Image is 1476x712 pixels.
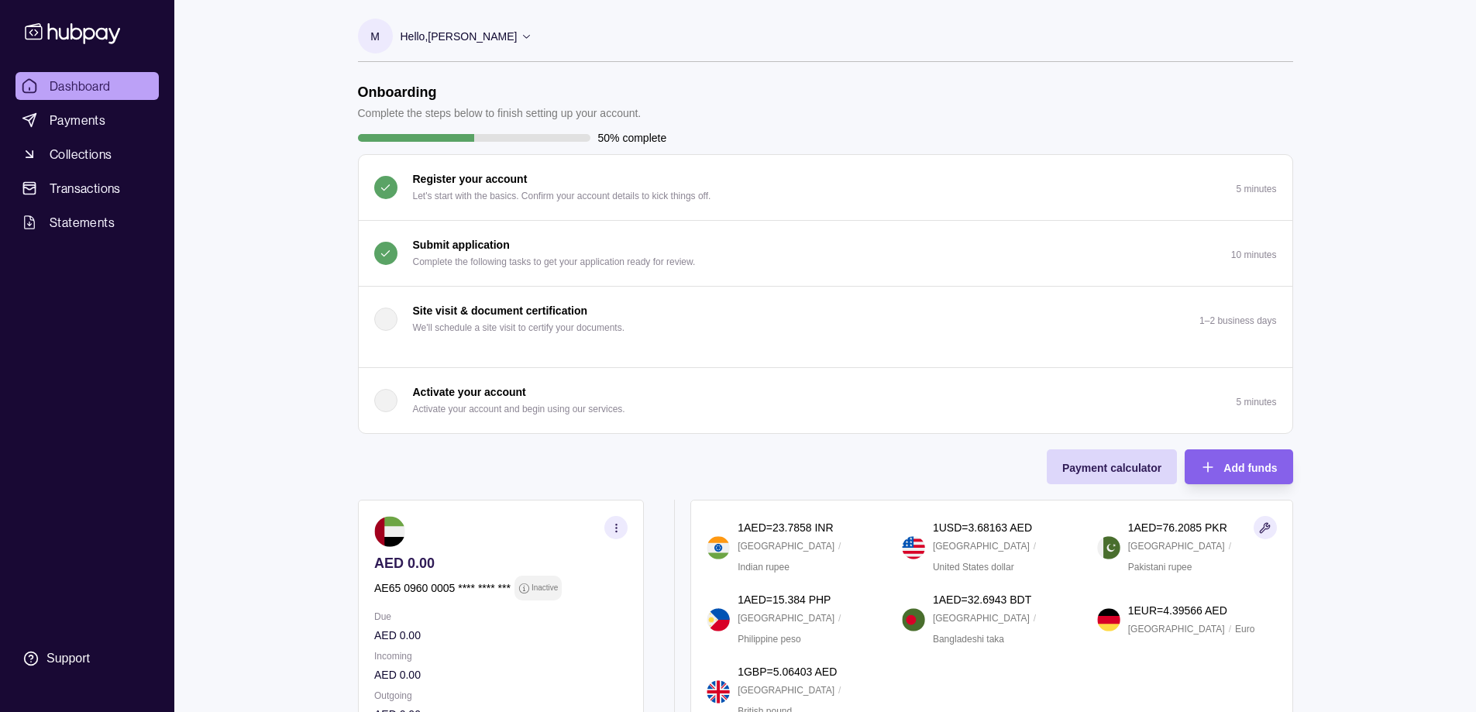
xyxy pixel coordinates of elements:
span: Add funds [1223,462,1277,474]
a: Collections [15,140,159,168]
p: / [1034,538,1036,555]
p: United States dollar [933,559,1014,576]
img: in [707,536,730,559]
button: Register your account Let's start with the basics. Confirm your account details to kick things of... [359,155,1292,220]
img: ph [707,608,730,631]
p: / [1034,610,1036,627]
button: Site visit & document certification We'll schedule a site visit to certify your documents.1–2 bus... [359,287,1292,352]
p: Site visit & document certification [413,302,588,319]
a: Payments [15,106,159,134]
p: Outgoing [374,687,628,704]
p: AED 0.00 [374,555,628,572]
p: 1 AED = 32.6943 BDT [933,591,1031,608]
img: bd [902,608,925,631]
p: AED 0.00 [374,627,628,644]
p: 1 AED = 76.2085 PKR [1128,519,1227,536]
p: 1–2 business days [1199,315,1276,326]
p: [GEOGRAPHIC_DATA] [738,538,834,555]
span: Transactions [50,179,121,198]
p: 10 minutes [1231,249,1277,260]
a: Transactions [15,174,159,202]
p: [GEOGRAPHIC_DATA] [1128,621,1225,638]
span: Dashboard [50,77,111,95]
img: gb [707,680,730,703]
span: Collections [50,145,112,163]
p: Pakistani rupee [1128,559,1192,576]
p: Register your account [413,170,528,187]
p: Complete the following tasks to get your application ready for review. [413,253,696,270]
img: us [902,536,925,559]
button: Add funds [1185,449,1292,484]
img: ae [374,516,405,547]
p: / [838,682,841,699]
p: Let's start with the basics. Confirm your account details to kick things off. [413,187,711,205]
p: Activate your account and begin using our services. [413,401,625,418]
img: pk [1097,536,1120,559]
p: 1 AED = 23.7858 INR [738,519,833,536]
p: Incoming [374,648,628,665]
img: de [1097,608,1120,631]
p: Hello, [PERSON_NAME] [401,28,518,45]
p: [GEOGRAPHIC_DATA] [738,682,834,699]
p: 1 GBP = 5.06403 AED [738,663,837,680]
h1: Onboarding [358,84,642,101]
a: Dashboard [15,72,159,100]
p: Activate your account [413,384,526,401]
p: 5 minutes [1236,184,1276,194]
p: / [1229,538,1231,555]
button: Activate your account Activate your account and begin using our services.5 minutes [359,368,1292,433]
div: Support [46,650,90,667]
a: Support [15,642,159,675]
p: Indian rupee [738,559,790,576]
p: [GEOGRAPHIC_DATA] [933,538,1030,555]
div: Site visit & document certification We'll schedule a site visit to certify your documents.1–2 bus... [359,352,1292,367]
p: Bangladeshi taka [933,631,1004,648]
p: 5 minutes [1236,397,1276,408]
span: Payment calculator [1062,462,1161,474]
span: Statements [50,213,115,232]
p: / [1229,621,1231,638]
p: Submit application [413,236,510,253]
p: M [370,28,380,45]
span: Payments [50,111,105,129]
p: AED 0.00 [374,666,628,683]
p: Euro [1235,621,1254,638]
p: 1 USD = 3.68163 AED [933,519,1032,536]
a: Statements [15,208,159,236]
p: 1 AED = 15.384 PHP [738,591,831,608]
p: Inactive [531,580,557,597]
button: Submit application Complete the following tasks to get your application ready for review.10 minutes [359,221,1292,286]
p: [GEOGRAPHIC_DATA] [933,610,1030,627]
p: / [838,610,841,627]
p: We'll schedule a site visit to certify your documents. [413,319,625,336]
p: 50% complete [598,129,667,146]
p: Complete the steps below to finish setting up your account. [358,105,642,122]
p: [GEOGRAPHIC_DATA] [1128,538,1225,555]
p: Due [374,608,628,625]
button: Payment calculator [1047,449,1177,484]
p: / [838,538,841,555]
p: Philippine peso [738,631,800,648]
p: 1 EUR = 4.39566 AED [1128,602,1227,619]
p: [GEOGRAPHIC_DATA] [738,610,834,627]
